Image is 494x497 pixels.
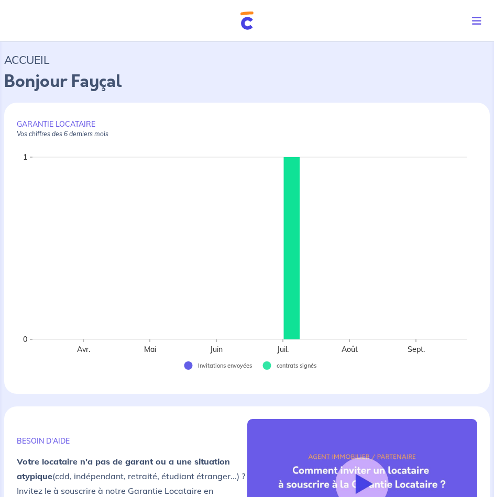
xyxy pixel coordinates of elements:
[144,345,156,354] text: Mai
[240,12,254,30] img: Cautioneo
[77,345,90,354] text: Avr.
[17,436,247,446] p: BESOIN D'AIDE
[17,119,477,138] p: GARANTIE LOCATAIRE
[23,335,27,344] text: 0
[4,50,490,69] p: ACCUEIL
[23,152,27,162] text: 1
[4,69,490,94] p: Bonjour Fayçal
[210,345,223,354] text: Juin
[277,345,289,354] text: Juil.
[17,130,108,138] em: Vos chiffres des 6 derniers mois
[408,345,425,354] text: Sept.
[464,7,494,35] button: Toggle navigation
[17,456,230,481] strong: Votre locataire n'a pas de garant ou a une situation atypique
[342,345,358,354] text: Août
